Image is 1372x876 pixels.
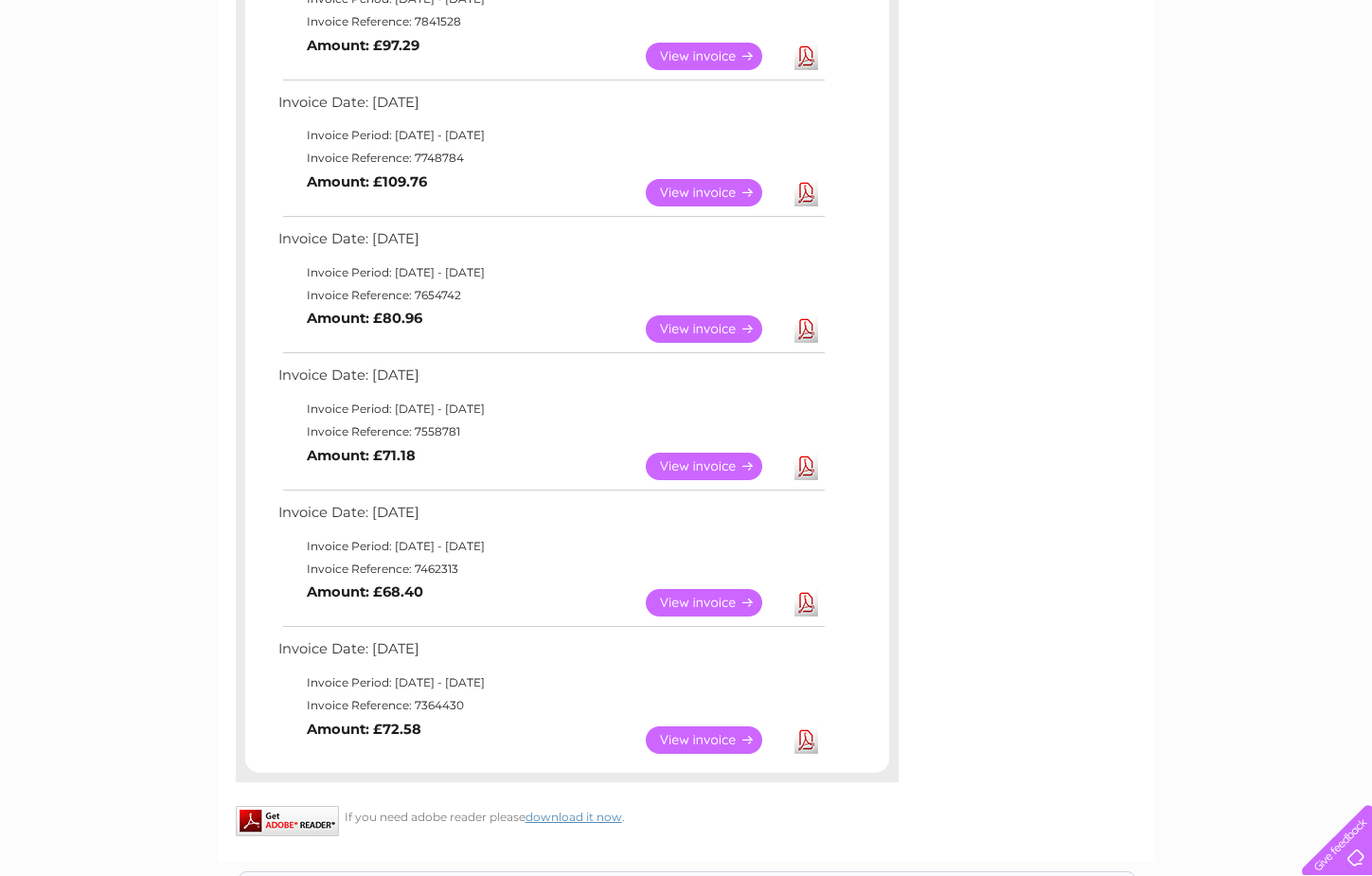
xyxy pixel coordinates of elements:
[526,810,622,824] a: download it now
[646,589,785,617] a: View
[794,315,818,343] a: Download
[307,173,427,190] b: Amount: £109.76
[1015,9,1146,33] a: 0333 014 3131
[274,420,828,443] td: Invoice Reference: 7558781
[274,261,828,284] td: Invoice Period: [DATE] - [DATE]
[307,37,419,54] b: Amount: £97.29
[646,43,785,70] a: View
[274,671,828,694] td: Invoice Period: [DATE] - [DATE]
[794,179,818,206] a: Download
[274,90,828,125] td: Invoice Date: [DATE]
[1246,80,1292,95] a: Contact
[274,124,828,147] td: Invoice Period: [DATE] - [DATE]
[274,398,828,420] td: Invoice Period: [DATE] - [DATE]
[307,310,422,327] b: Amount: £80.96
[240,10,1134,92] div: Clear Business is a trading name of Verastar Limited (registered in [GEOGRAPHIC_DATA] No. 3667643...
[646,315,785,343] a: View
[274,363,828,398] td: Invoice Date: [DATE]
[794,726,818,754] a: Download
[794,589,818,617] a: Download
[794,453,818,480] a: Download
[274,226,828,261] td: Invoice Date: [DATE]
[48,49,145,107] img: logo.png
[1310,80,1354,95] a: Log out
[646,726,785,754] a: View
[646,179,785,206] a: View
[274,535,828,558] td: Invoice Period: [DATE] - [DATE]
[274,558,828,581] td: Invoice Reference: 7462313
[274,10,828,33] td: Invoice Reference: 7841528
[274,500,828,535] td: Invoice Date: [DATE]
[274,284,828,307] td: Invoice Reference: 7654742
[794,43,818,70] a: Download
[307,447,416,464] b: Amount: £71.18
[1139,80,1196,95] a: Telecoms
[307,583,423,600] b: Amount: £68.40
[274,147,828,170] td: Invoice Reference: 7748784
[236,806,899,824] div: If you need adobe reader please .
[274,636,828,671] td: Invoice Date: [DATE]
[1207,80,1235,95] a: Blog
[274,694,828,717] td: Invoice Reference: 7364430
[646,453,785,480] a: View
[307,721,421,738] b: Amount: £72.58
[1086,80,1128,95] a: Energy
[1039,80,1075,95] a: Water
